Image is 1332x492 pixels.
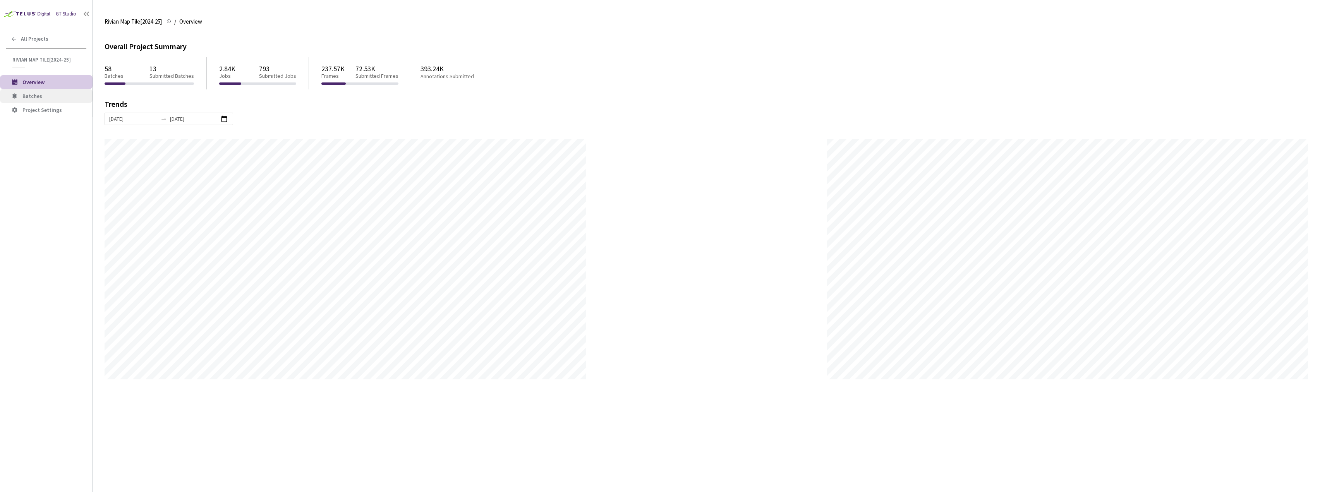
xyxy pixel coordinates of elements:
[105,40,1320,52] div: Overall Project Summary
[161,116,167,122] span: to
[421,65,504,73] p: 393.24K
[321,73,345,79] p: Frames
[219,73,235,79] p: Jobs
[21,36,48,42] span: All Projects
[22,106,62,113] span: Project Settings
[109,115,158,123] input: Start date
[321,65,345,73] p: 237.57K
[56,10,76,18] div: GT Studio
[259,65,296,73] p: 793
[105,65,124,73] p: 58
[179,17,202,26] span: Overview
[355,73,398,79] p: Submitted Frames
[12,57,82,63] span: Rivian Map Tile[2024-25]
[259,73,296,79] p: Submitted Jobs
[219,65,235,73] p: 2.84K
[105,73,124,79] p: Batches
[161,116,167,122] span: swap-right
[355,65,398,73] p: 72.53K
[105,100,1310,113] div: Trends
[22,79,45,86] span: Overview
[174,17,176,26] li: /
[105,17,162,26] span: Rivian Map Tile[2024-25]
[149,73,194,79] p: Submitted Batches
[421,73,504,80] p: Annotations Submitted
[149,65,194,73] p: 13
[22,93,42,99] span: Batches
[170,115,218,123] input: End date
